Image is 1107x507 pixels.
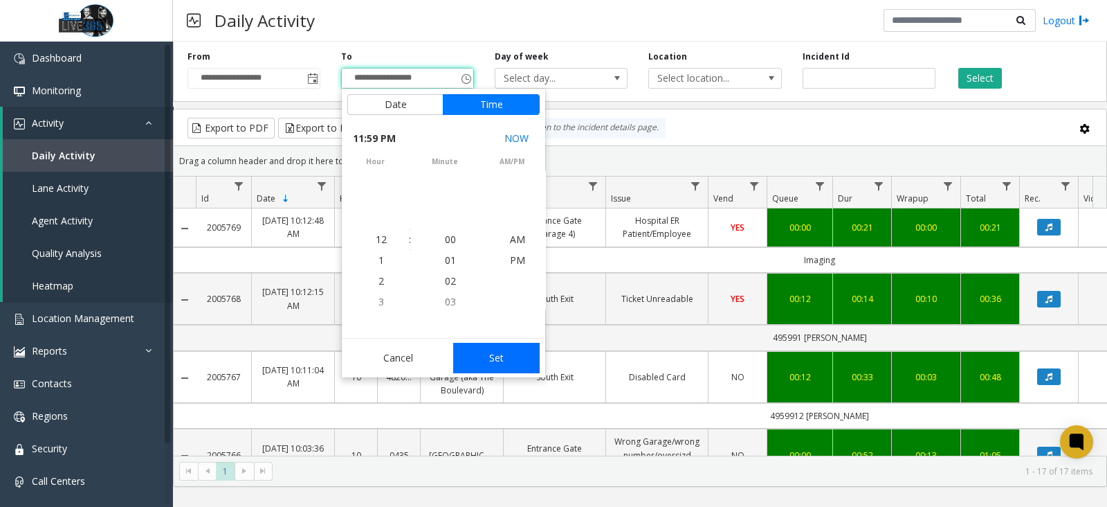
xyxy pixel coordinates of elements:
button: Export to PDF [187,118,275,139]
a: South Exit [512,292,597,305]
span: Vend [713,193,733,204]
a: Collapse Details [174,294,196,305]
span: 12 [376,233,387,246]
a: Disabled Card [614,371,699,384]
a: [DATE] 10:12:48 AM [260,214,326,240]
button: Set [453,343,540,373]
img: 'icon' [14,118,25,130]
span: hour [342,157,409,167]
span: NO [731,450,744,461]
span: Page 1 [216,462,235,481]
span: Issue [611,193,631,204]
label: Day of week [495,51,549,63]
a: 00:00 [900,221,952,234]
span: Daily Activity [32,149,95,162]
a: Entrance Gate (Garage 4) [512,442,597,468]
a: 00:00 [776,221,824,234]
button: Time tab [443,94,540,115]
a: 00:48 [969,371,1011,384]
span: Total [966,193,986,204]
span: 03 [445,295,456,308]
a: 00:36 [969,292,1011,305]
a: Quality Analysis [3,237,173,269]
span: Agent Activity [32,214,93,227]
a: Lane Activity [3,172,173,204]
a: 00:21 [969,221,1011,234]
span: 2 [378,274,384,287]
div: 01:05 [969,449,1011,462]
div: Drag a column header and drop it here to group by that column [174,149,1106,173]
a: 00:14 [841,292,883,305]
img: pageIcon [187,3,201,37]
span: PM [510,254,525,267]
div: : [409,233,411,247]
a: Entrance Gate (Garage 4) [512,214,597,240]
a: 0435 [386,449,412,462]
a: Hospital ER Patient/Employee [614,214,699,240]
div: 00:13 [900,449,952,462]
span: Video [1083,193,1106,204]
a: Agent Activity [3,204,173,237]
img: 'icon' [14,53,25,64]
a: 2005769 [204,221,243,234]
a: 2005767 [204,371,243,384]
a: Activity [3,107,173,139]
div: 00:33 [841,371,883,384]
a: Rec. Filter Menu [1056,177,1075,195]
span: Location Management [32,312,134,325]
a: 00:12 [776,371,824,384]
div: Data table [174,177,1106,455]
a: Dur Filter Menu [870,177,888,195]
img: 'icon' [14,86,25,97]
a: Heatmap [3,269,173,302]
img: logout [1079,13,1090,28]
a: NO [717,449,758,462]
span: Date [257,193,275,204]
span: Toggle popup [458,69,473,88]
span: AM [510,233,525,246]
a: 00:12 [776,292,824,305]
a: Vend Filter Menu [745,177,764,195]
span: 3 [378,295,384,308]
a: Collapse Details [174,450,196,461]
a: Id Filter Menu [230,177,248,195]
span: 01 [445,254,456,267]
a: 2005768 [204,292,243,305]
button: Select [958,68,1002,89]
a: 2005766 [204,449,243,462]
span: minute [411,157,478,167]
a: Collapse Details [174,223,196,234]
span: 1 [378,254,384,267]
span: Activity [32,116,64,130]
div: 00:21 [841,221,883,234]
span: Id [201,193,209,204]
span: Rec. [1025,193,1041,204]
img: 'icon' [14,314,25,325]
a: [GEOGRAPHIC_DATA] [429,449,495,462]
a: 00:00 [776,449,824,462]
span: Call Centers [32,474,85,488]
span: YES [731,293,744,305]
label: From [187,51,210,63]
a: 00:03 [900,371,952,384]
a: Wrapup Filter Menu [939,177,958,195]
a: Ticket Unreadable [614,292,699,305]
a: Total Filter Menu [998,177,1016,195]
button: Export to Excel [278,118,369,139]
a: Wrong Garage/wrong number/oversizd vehicle [614,435,699,475]
a: 00:52 [841,449,883,462]
span: 00 [445,233,456,246]
span: Reports [32,344,67,357]
a: Lane Filter Menu [584,177,603,195]
a: South Exit [512,371,597,384]
span: Contacts [32,377,72,390]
